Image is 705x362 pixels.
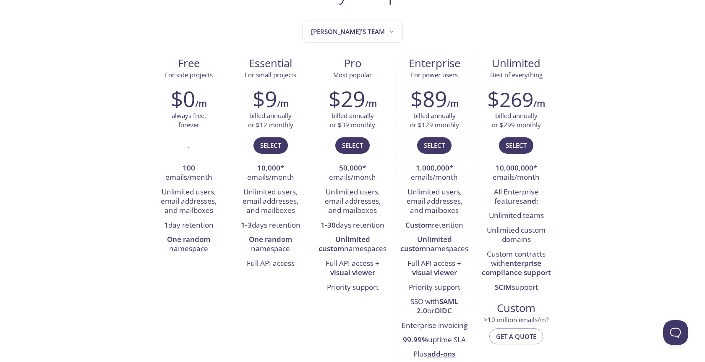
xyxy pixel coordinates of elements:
strong: 1-3 [241,220,252,230]
li: days retention [236,218,305,233]
strong: visual viewer [412,268,457,277]
li: Custom contracts with [482,247,551,281]
span: Pro [318,56,386,71]
li: namespace [236,233,305,257]
li: * emails/month [400,161,469,185]
h6: /m [195,97,207,111]
strong: One random [167,234,210,244]
li: Full API access + [318,257,387,281]
li: Full API access [236,257,305,271]
strong: Unlimited custom [400,234,452,253]
span: For side projects [165,71,213,79]
li: emails/month [154,161,223,185]
li: SSO with or [400,295,469,319]
button: Select [499,137,533,153]
span: Enterprise [400,56,469,71]
li: day retention [154,218,223,233]
p: always free, forever [172,111,206,129]
li: support [482,281,551,295]
strong: SAML 2.0 [417,296,458,315]
span: Select [342,140,363,151]
span: Custom [482,301,551,315]
span: Select [506,140,527,151]
li: Unlimited custom domains [482,223,551,247]
h6: /m [365,97,377,111]
h6: /m [533,97,545,111]
li: Unlimited users, email addresses, and mailboxes [236,185,305,218]
strong: 1,000,000 [416,163,449,173]
strong: 100 [183,163,195,173]
li: Plus [400,348,469,362]
li: Full API access + [400,257,469,281]
li: Unlimited users, email addresses, and mailboxes [400,185,469,218]
h2: $9 [253,86,277,111]
li: namespaces [318,233,387,257]
span: Select [424,140,445,151]
li: namespace [154,233,223,257]
h2: $29 [329,86,365,111]
strong: Custom [405,220,432,230]
p: billed annually or $299 monthly [492,111,541,129]
h6: /m [277,97,289,111]
li: * emails/month [318,161,387,185]
strong: OIDC [434,306,452,315]
strong: 50,000 [339,163,362,173]
li: Priority support [318,281,387,295]
li: Priority support [400,281,469,295]
button: Hasan's team [302,21,403,43]
strong: SCIM [495,282,512,292]
button: Select [335,137,370,153]
li: Unlimited users, email addresses, and mailboxes [318,185,387,218]
strong: visual viewer [330,268,375,277]
strong: enterprise compliance support [482,258,551,277]
p: billed annually or $129 monthly [410,111,459,129]
strong: 1-30 [321,220,336,230]
button: Get a quote [489,328,543,344]
span: Unlimited [492,56,540,71]
h2: $0 [171,86,195,111]
span: Essential [236,56,305,71]
span: Select [260,140,281,151]
strong: One random [249,234,292,244]
li: namespaces [400,233,469,257]
span: Best of everything [490,71,543,79]
span: 269 [499,86,533,113]
h2: $ [487,86,533,111]
span: [PERSON_NAME]'s team [311,26,396,37]
span: Free [154,56,223,71]
strong: and [523,196,536,206]
h2: $89 [410,86,447,111]
span: Most popular [333,71,372,79]
button: Select [417,137,452,153]
strong: Unlimited custom [319,234,370,253]
span: For power users [411,71,458,79]
h6: /m [447,97,459,111]
strong: 10,000,000 [496,163,533,173]
a: add-ons [427,349,455,359]
li: uptime SLA [400,333,469,347]
li: retention [400,218,469,233]
li: * emails/month [482,161,551,185]
span: > 10 million emails/m? [484,315,548,324]
strong: 1 [164,220,168,230]
li: days retention [318,218,387,233]
li: Unlimited teams [482,209,551,223]
span: Get a quote [496,331,536,342]
li: All Enterprise features : [482,185,551,209]
span: For small projects [245,71,296,79]
p: billed annually or $12 monthly [248,111,293,129]
strong: 99.99% [403,335,428,344]
strong: 10,000 [257,163,280,173]
li: Unlimited users, email addresses, and mailboxes [154,185,223,218]
button: Select [253,137,288,153]
p: billed annually or $39 monthly [330,111,375,129]
li: Enterprise invoicing [400,319,469,333]
li: * emails/month [236,161,305,185]
iframe: Help Scout Beacon - Open [663,320,688,345]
